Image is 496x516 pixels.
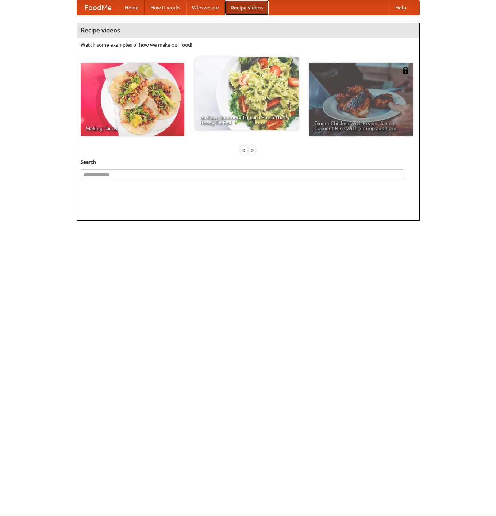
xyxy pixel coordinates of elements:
div: » [249,146,255,155]
h5: Search [81,158,416,166]
a: FoodMe [77,0,119,15]
p: Watch some examples of how we make our food! [81,41,416,49]
span: Making Tacos [86,126,179,131]
a: Making Tacos [81,63,184,136]
a: Recipe videos [225,0,269,15]
div: « [241,146,247,155]
h4: Recipe videos [77,23,419,38]
a: How it works [145,0,186,15]
a: An Easy, Summery Tomato Pasta That's Ready for Fall [195,57,299,130]
img: 483408.png [402,67,409,74]
a: Home [119,0,145,15]
a: Help [389,0,412,15]
span: An Easy, Summery Tomato Pasta That's Ready for Fall [200,115,293,125]
a: Who we are [186,0,225,15]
